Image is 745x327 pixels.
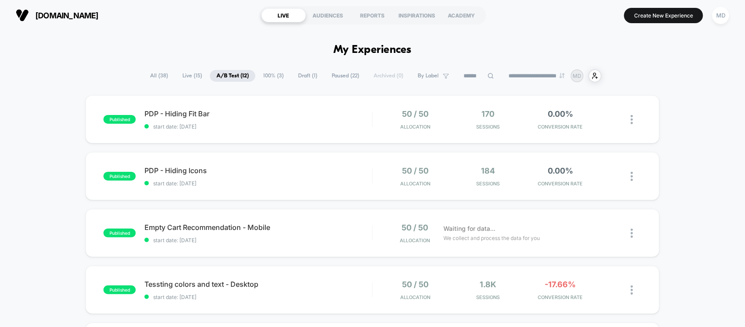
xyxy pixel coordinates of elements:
span: Allocation [401,124,431,130]
img: Visually logo [16,9,29,22]
div: LIVE [261,8,306,22]
span: Allocation [400,237,430,244]
span: 1.8k [480,280,496,289]
span: 50 / 50 [402,223,428,232]
span: Allocation [401,294,431,300]
span: Waiting for data... [444,224,496,233]
button: MD [710,7,732,24]
img: close [631,229,633,238]
span: 184 [481,166,495,175]
span: start date: [DATE] [144,294,372,300]
span: By Label [418,73,439,79]
span: -17.66% [545,280,576,289]
span: 50 / 50 [402,166,429,175]
span: Tessting colors and text - Desktop [144,280,372,289]
span: Sessions [454,124,522,130]
span: Empty Cart Recommendation - Mobile [144,223,372,232]
span: Sessions [454,294,522,300]
div: INSPIRATIONS [395,8,439,22]
span: published [103,229,136,237]
div: MD [712,7,729,24]
span: 0.00% [548,166,573,175]
div: ACADEMY [439,8,484,22]
span: start date: [DATE] [144,180,372,187]
div: REPORTS [350,8,395,22]
span: published [103,172,136,181]
span: PDP - Hiding Fit Bar [144,109,372,118]
button: [DOMAIN_NAME] [13,8,101,22]
span: start date: [DATE] [144,123,372,130]
span: published [103,115,136,124]
span: CONVERSION RATE [526,181,594,187]
span: 50 / 50 [402,109,429,118]
img: close [631,285,633,295]
span: start date: [DATE] [144,237,372,244]
span: 0.00% [548,109,573,118]
span: Live ( 15 ) [176,70,209,82]
span: [DOMAIN_NAME] [35,11,99,20]
span: All ( 38 ) [144,70,175,82]
span: CONVERSION RATE [526,124,594,130]
img: close [631,172,633,181]
span: Allocation [401,181,431,187]
p: MD [573,73,582,79]
span: Draft ( 1 ) [292,70,324,82]
img: close [631,115,633,124]
span: 100% ( 3 ) [257,70,290,82]
button: Create New Experience [624,8,703,23]
span: Paused ( 22 ) [325,70,366,82]
span: CONVERSION RATE [526,294,594,300]
span: Sessions [454,181,522,187]
span: We collect and process the data for you [444,234,540,242]
span: PDP - Hiding Icons [144,166,372,175]
span: A/B Test ( 12 ) [210,70,255,82]
h1: My Experiences [333,44,412,56]
span: published [103,285,136,294]
div: AUDIENCES [306,8,350,22]
span: 50 / 50 [402,280,429,289]
span: 170 [481,109,494,118]
img: end [560,73,565,78]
